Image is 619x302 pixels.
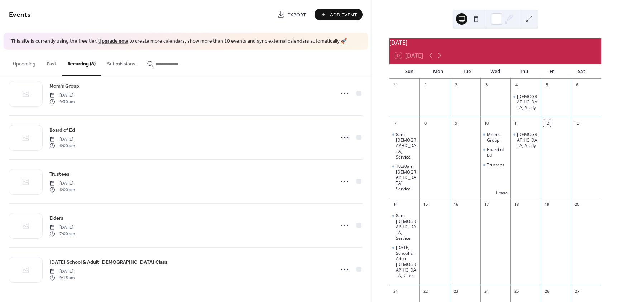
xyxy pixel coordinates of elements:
[422,200,430,208] div: 15
[395,64,424,79] div: Sun
[49,231,75,237] span: 7:00 pm
[452,64,481,79] div: Tue
[396,132,417,160] div: 8am [DEMOGRAPHIC_DATA] Service
[49,224,75,230] span: [DATE]
[480,132,511,143] div: Mom's Group
[49,126,75,134] a: Board of Ed
[389,245,420,278] div: Sunday School & Adult Bible Class
[510,132,541,148] div: Bible Study
[452,119,460,127] div: 9
[573,287,581,295] div: 27
[513,81,520,89] div: 4
[49,258,168,266] span: [DATE] School & Adult [DEMOGRAPHIC_DATA] Class
[480,162,511,168] div: Trustees
[422,81,430,89] div: 1
[11,38,347,45] span: This site is currently using the free tier. to create more calendars, show more than 10 events an...
[9,8,31,22] span: Events
[392,287,399,295] div: 21
[573,119,581,127] div: 13
[389,164,420,191] div: 10:30am Church Service
[452,287,460,295] div: 23
[49,92,75,98] span: [DATE]
[49,187,75,193] span: 6:00 pm
[7,50,41,75] button: Upcoming
[49,170,69,178] a: Trustees
[49,82,79,90] a: Mom's Group
[396,164,417,191] div: 10:30am [DEMOGRAPHIC_DATA] Service
[101,50,141,75] button: Submissions
[573,200,581,208] div: 20
[487,147,508,158] div: Board of Ed
[49,268,75,274] span: [DATE]
[49,180,75,186] span: [DATE]
[543,200,551,208] div: 19
[483,287,490,295] div: 24
[543,81,551,89] div: 5
[41,50,62,75] button: Past
[517,132,538,148] div: [DEMOGRAPHIC_DATA] Study
[396,245,417,278] div: [DATE] School & Adult [DEMOGRAPHIC_DATA] Class
[424,64,452,79] div: Mon
[98,36,128,46] a: Upgrade now
[487,132,508,143] div: Mom's Group
[392,81,399,89] div: 31
[49,99,75,105] span: 9:30 am
[483,200,490,208] div: 17
[49,136,75,142] span: [DATE]
[422,119,430,127] div: 8
[543,119,551,127] div: 12
[287,11,306,19] span: Export
[483,119,490,127] div: 10
[452,81,460,89] div: 2
[330,11,357,19] span: Add Event
[487,162,504,168] div: Trustees
[389,132,420,160] div: 8am Church Service
[49,214,63,222] span: Elders
[513,200,520,208] div: 18
[543,287,551,295] div: 26
[481,64,510,79] div: Wed
[389,213,420,241] div: 8am Church Service
[513,287,520,295] div: 25
[392,119,399,127] div: 7
[510,94,541,111] div: Bible Study
[49,143,75,149] span: 6:00 pm
[538,64,567,79] div: Fri
[389,38,601,47] div: [DATE]
[480,147,511,158] div: Board of Ed
[49,258,168,266] a: [DATE] School & Adult [DEMOGRAPHIC_DATA] Class
[422,287,430,295] div: 22
[493,189,510,195] button: 1 more
[62,50,101,76] button: Recurring (8)
[396,213,417,241] div: 8am [DEMOGRAPHIC_DATA] Service
[392,200,399,208] div: 14
[315,9,363,20] button: Add Event
[452,200,460,208] div: 16
[49,214,63,222] a: Elders
[573,81,581,89] div: 6
[513,119,520,127] div: 11
[272,9,312,20] a: Export
[510,64,538,79] div: Thu
[567,64,596,79] div: Sat
[483,81,490,89] div: 3
[517,94,538,111] div: [DEMOGRAPHIC_DATA] Study
[49,275,75,281] span: 9:15 am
